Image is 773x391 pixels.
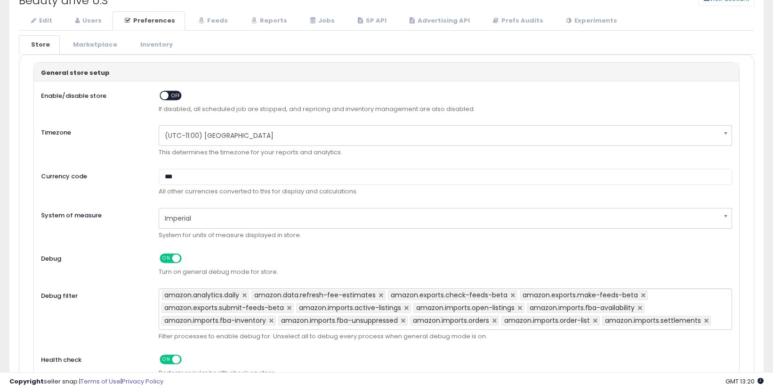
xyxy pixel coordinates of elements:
[164,316,266,325] span: amazon.imports.fba-inventory
[523,290,638,300] span: amazon.exports.make-feeds-beta
[159,148,732,157] p: This determines the timezone for your reports and analytics.
[113,11,185,31] a: Preferences
[169,91,184,99] span: OFF
[186,11,238,31] a: Feeds
[391,290,507,300] span: amazon.exports.check-feeds-beta
[34,125,152,137] label: Timezone
[554,11,627,31] a: Experiments
[254,290,376,300] span: amazon.data.refresh-fee-estimates
[34,288,152,301] label: Debug filter
[9,377,44,386] strong: Copyright
[34,169,152,181] label: Currency code
[61,35,127,55] a: Marketplace
[481,11,553,31] a: Prefs Audits
[34,251,152,263] label: Debug
[416,303,515,312] span: amazon.imports.open-listings
[19,35,60,55] a: Store
[159,105,732,114] span: If disabled, all scheduled job are stopped, and repricing and inventory management are also disab...
[299,303,401,312] span: amazon.imports.active-listings
[122,377,163,386] a: Privacy Policy
[34,88,152,101] label: Enable/disable store
[180,356,195,364] span: OFF
[161,356,172,364] span: ON
[281,316,398,325] span: amazon.imports.fba-unsuppressed
[346,11,396,31] a: SP API
[161,255,172,263] span: ON
[19,11,62,31] a: Edit
[159,268,732,277] span: Turn on general debug mode for store.
[180,255,195,263] span: OFF
[159,231,732,240] p: System for units of measure displayed in store.
[530,303,635,312] span: amazon.imports.fba-availability
[165,210,714,226] span: Imperial
[9,377,163,386] div: seller snap | |
[605,316,701,325] span: amazon.imports.settlements
[159,369,732,378] span: Perform regular health check on store.
[504,316,590,325] span: amazon.imports.order-list
[128,35,183,55] a: Inventory
[34,352,152,365] label: Health check
[159,332,732,341] p: Filter processes to enable debug for. Unselect all to debug every process when general debug mode...
[298,11,345,31] a: Jobs
[164,303,284,312] span: amazon.exports.submit-feeds-beta
[81,377,121,386] a: Terms of Use
[159,187,732,196] p: All other currencies converted to this for display and calculations.
[397,11,480,31] a: Advertising API
[165,128,714,144] span: (UTC-11:00) [GEOGRAPHIC_DATA]
[41,70,732,76] h3: General store setup
[413,316,489,325] span: amazon.imports.orders
[239,11,297,31] a: Reports
[725,377,764,386] span: 2025-09-7 13:20 GMT
[164,290,239,300] span: amazon.analytics.daily
[63,11,112,31] a: Users
[34,208,152,220] label: System of measure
